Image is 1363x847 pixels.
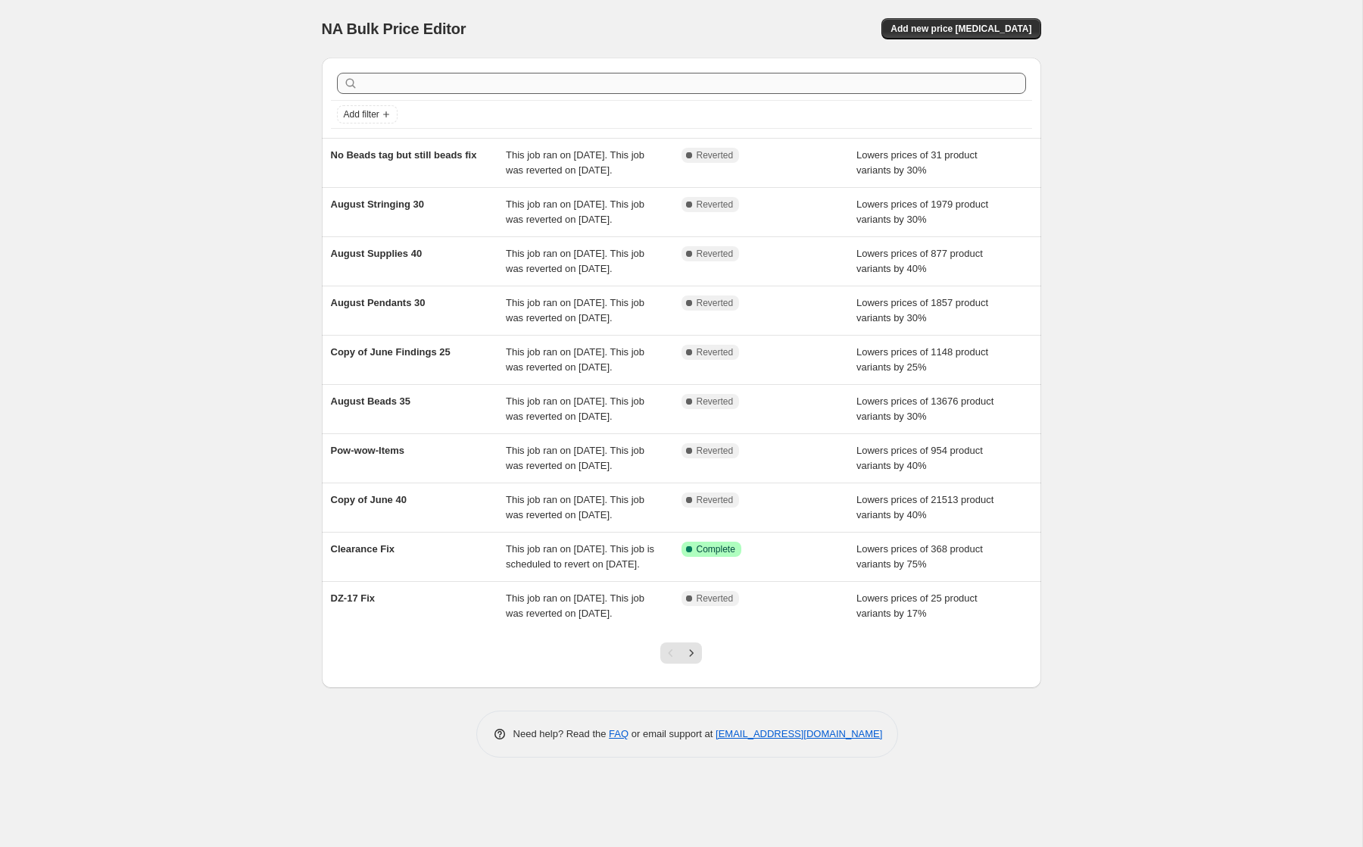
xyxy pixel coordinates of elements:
span: Lowers prices of 13676 product variants by 30% [856,395,993,422]
span: Lowers prices of 954 product variants by 40% [856,445,983,471]
span: Reverted [697,297,734,309]
span: Reverted [697,346,734,358]
span: Complete [697,543,735,555]
span: August Beads 35 [331,395,410,407]
span: Reverted [697,198,734,211]
span: August Stringing 30 [331,198,425,210]
button: Next [681,642,702,664]
button: Add filter [337,105,398,123]
span: Reverted [697,494,734,506]
button: Add new price [MEDICAL_DATA] [881,18,1040,39]
span: This job ran on [DATE]. This job was reverted on [DATE]. [506,395,644,422]
span: This job ran on [DATE]. This job was reverted on [DATE]. [506,248,644,274]
span: This job ran on [DATE]. This job was reverted on [DATE]. [506,297,644,323]
span: August Supplies 40 [331,248,423,259]
span: Pow-wow-Items [331,445,405,456]
span: Copy of June 40 [331,494,407,505]
span: August Pendants 30 [331,297,426,308]
a: [EMAIL_ADDRESS][DOMAIN_NAME] [716,728,882,739]
span: Lowers prices of 31 product variants by 30% [856,149,978,176]
span: Reverted [697,149,734,161]
span: or email support at [628,728,716,739]
span: NA Bulk Price Editor [322,20,466,37]
span: Lowers prices of 877 product variants by 40% [856,248,983,274]
span: Lowers prices of 368 product variants by 75% [856,543,983,570]
span: Reverted [697,445,734,457]
span: This job ran on [DATE]. This job is scheduled to revert on [DATE]. [506,543,654,570]
span: This job ran on [DATE]. This job was reverted on [DATE]. [506,198,644,225]
span: Lowers prices of 25 product variants by 17% [856,592,978,619]
nav: Pagination [660,642,702,664]
span: Lowers prices of 1148 product variants by 25% [856,346,988,373]
span: Copy of June Findings 25 [331,346,451,358]
span: Lowers prices of 1857 product variants by 30% [856,297,988,323]
span: This job ran on [DATE]. This job was reverted on [DATE]. [506,445,644,471]
span: Add new price [MEDICAL_DATA] [890,23,1031,35]
a: FAQ [609,728,628,739]
span: No Beads tag but still beads fix [331,149,477,161]
span: Add filter [344,108,379,120]
span: This job ran on [DATE]. This job was reverted on [DATE]. [506,346,644,373]
span: This job ran on [DATE]. This job was reverted on [DATE]. [506,494,644,520]
span: This job ran on [DATE]. This job was reverted on [DATE]. [506,592,644,619]
span: Clearance Fix [331,543,395,555]
span: Reverted [697,248,734,260]
span: Reverted [697,395,734,408]
span: Need help? Read the [513,728,610,739]
span: Reverted [697,592,734,605]
span: DZ-17 Fix [331,592,376,604]
span: This job ran on [DATE]. This job was reverted on [DATE]. [506,149,644,176]
span: Lowers prices of 21513 product variants by 40% [856,494,993,520]
span: Lowers prices of 1979 product variants by 30% [856,198,988,225]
